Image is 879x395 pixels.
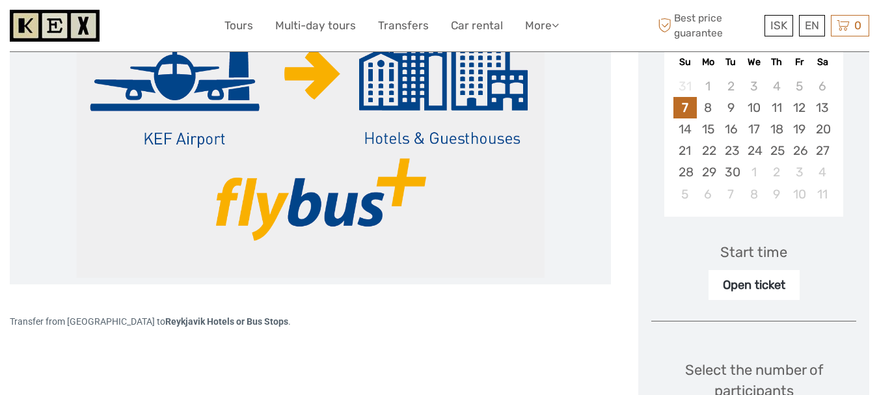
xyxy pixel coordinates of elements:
div: Choose Sunday, September 14th, 2025 [673,118,696,140]
div: Not available Monday, September 1st, 2025 [697,75,720,97]
div: Not available Thursday, September 4th, 2025 [765,75,788,97]
strong: Reykjavik Hotels or Bus Stops [165,316,288,327]
div: Choose Wednesday, September 24th, 2025 [742,140,765,161]
div: Choose Friday, September 26th, 2025 [788,140,811,161]
div: Choose Sunday, September 28th, 2025 [673,161,696,183]
div: Choose Tuesday, September 23rd, 2025 [720,140,742,161]
span: Transfer from [GEOGRAPHIC_DATA] to [10,316,288,327]
div: Choose Monday, September 29th, 2025 [697,161,720,183]
div: Choose Tuesday, September 16th, 2025 [720,118,742,140]
div: Choose Monday, September 8th, 2025 [697,97,720,118]
div: Choose Saturday, September 20th, 2025 [811,118,833,140]
p: We're away right now. Please check back later! [18,23,147,33]
div: Choose Friday, September 12th, 2025 [788,97,811,118]
div: Choose Thursday, October 9th, 2025 [765,184,788,205]
div: Choose Saturday, September 13th, 2025 [811,97,833,118]
div: Choose Wednesday, October 1st, 2025 [742,161,765,183]
img: 1261-44dab5bb-39f8-40da-b0c2-4d9fce00897c_logo_small.jpg [10,10,100,42]
div: Sa [811,53,833,71]
span: . [288,316,291,327]
div: Choose Saturday, October 11th, 2025 [811,184,833,205]
div: Choose Monday, October 6th, 2025 [697,184,720,205]
div: Tu [720,53,742,71]
div: Choose Friday, September 19th, 2025 [788,118,811,140]
div: Choose Sunday, October 5th, 2025 [673,184,696,205]
div: Choose Tuesday, September 9th, 2025 [720,97,742,118]
div: month 2025-09 [668,75,839,205]
div: Not available Tuesday, September 2nd, 2025 [720,75,742,97]
a: More [525,16,559,35]
div: Choose Tuesday, October 7th, 2025 [720,184,742,205]
div: Choose Thursday, September 25th, 2025 [765,140,788,161]
div: Choose Saturday, October 4th, 2025 [811,161,833,183]
a: Multi-day tours [275,16,356,35]
div: Not available Friday, September 5th, 2025 [788,75,811,97]
div: Mo [697,53,720,71]
div: Choose Tuesday, September 30th, 2025 [720,161,742,183]
div: Choose Saturday, September 27th, 2025 [811,140,833,161]
div: We [742,53,765,71]
div: Not available Saturday, September 6th, 2025 [811,75,833,97]
div: Choose Friday, October 3rd, 2025 [788,161,811,183]
div: Start time [720,242,787,262]
div: Choose Thursday, September 11th, 2025 [765,97,788,118]
button: Open LiveChat chat widget [150,20,165,36]
div: Choose Wednesday, October 8th, 2025 [742,184,765,205]
a: Tours [224,16,253,35]
div: EN [799,15,825,36]
div: Not available Sunday, August 31st, 2025 [673,75,696,97]
div: Choose Thursday, October 2nd, 2025 [765,161,788,183]
a: Car rental [451,16,503,35]
span: ISK [770,19,787,32]
div: Choose Wednesday, September 17th, 2025 [742,118,765,140]
div: Choose Thursday, September 18th, 2025 [765,118,788,140]
div: Choose Sunday, September 7th, 2025 [673,97,696,118]
span: Best price guarantee [655,11,761,40]
div: Choose Monday, September 22nd, 2025 [697,140,720,161]
a: Transfers [378,16,429,35]
div: Not available Wednesday, September 3rd, 2025 [742,75,765,97]
span: 0 [852,19,863,32]
div: Choose Friday, October 10th, 2025 [788,184,811,205]
div: Choose Monday, September 15th, 2025 [697,118,720,140]
div: Su [673,53,696,71]
div: Choose Sunday, September 21st, 2025 [673,140,696,161]
div: Fr [788,53,811,71]
div: Open ticket [709,270,800,300]
div: Th [765,53,788,71]
div: Choose Wednesday, September 10th, 2025 [742,97,765,118]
